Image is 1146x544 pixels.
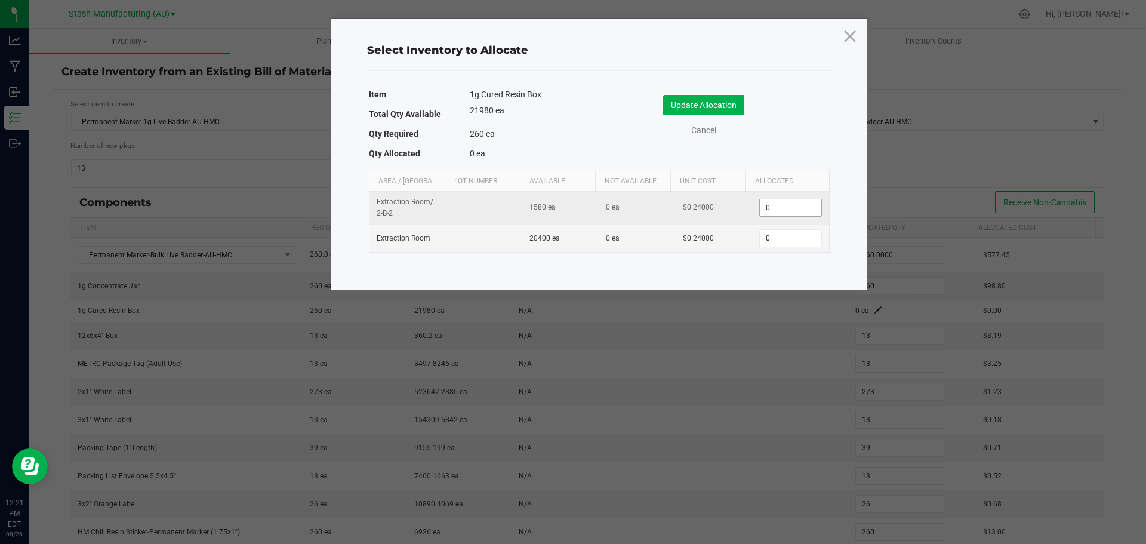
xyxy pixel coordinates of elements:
th: Lot Number [445,171,520,192]
span: Extraction Room / 2-B-2 [377,198,433,217]
span: Extraction Room [377,234,430,242]
th: Unit Cost [670,171,745,192]
span: $0.24000 [683,203,714,211]
span: 0 ea [470,149,485,158]
span: 1g Cured Resin Box [470,88,541,100]
span: 1580 ea [529,203,556,211]
th: Area / [GEOGRAPHIC_DATA] [369,171,445,192]
th: Allocated [745,171,821,192]
label: Item [369,86,386,103]
span: $0.24000 [683,234,714,242]
span: 0 ea [606,234,620,242]
iframe: Resource center [12,448,48,484]
span: Select Inventory to Allocate [367,44,528,57]
th: Not Available [595,171,670,192]
span: 260 ea [470,129,495,139]
span: 0 ea [606,203,620,211]
span: 20400 ea [529,234,560,242]
a: Cancel [680,124,728,137]
th: Available [520,171,595,192]
label: Qty Required [369,125,418,142]
label: Qty Allocated [369,145,420,162]
button: Update Allocation [663,95,744,115]
label: Total Qty Available [369,106,441,122]
span: 21980 ea [470,106,504,115]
